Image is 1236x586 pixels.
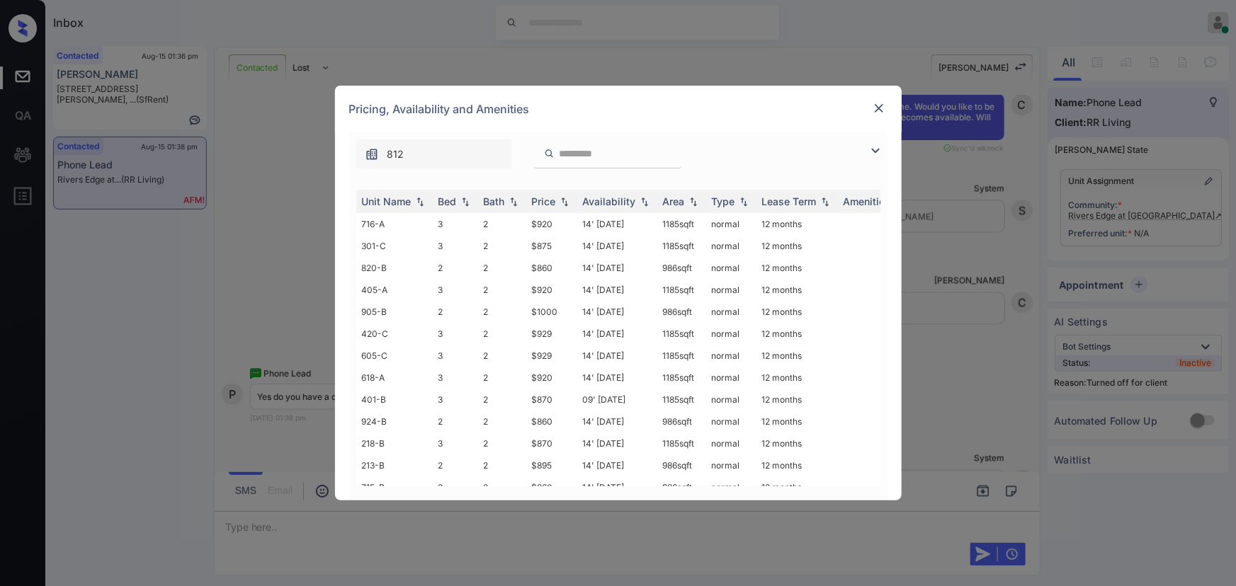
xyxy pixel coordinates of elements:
td: 12 months [756,323,838,345]
td: 1185 sqft [657,345,706,367]
td: 1185 sqft [657,213,706,235]
td: 2 [433,257,478,279]
div: Area [663,195,685,207]
td: 715-B [356,476,433,498]
td: $870 [526,432,577,454]
img: sorting [686,197,701,207]
td: 3 [433,432,478,454]
td: 2 [478,279,526,301]
td: 618-A [356,367,433,389]
td: 14' [DATE] [577,257,657,279]
td: 14' [DATE] [577,235,657,257]
td: 2 [478,410,526,432]
td: 2 [478,432,526,454]
td: 2 [478,323,526,345]
td: 924-B [356,410,433,432]
td: $860 [526,410,577,432]
td: 986 sqft [657,257,706,279]
td: 1185 sqft [657,432,706,454]
td: 1185 sqft [657,389,706,410]
td: 2 [478,454,526,476]
td: $1000 [526,301,577,323]
td: $860 [526,257,577,279]
td: 2 [478,301,526,323]
td: 986 sqft [657,410,706,432]
div: Lease Term [762,195,817,207]
div: Price [532,195,556,207]
td: $929 [526,323,577,345]
td: 12 months [756,410,838,432]
td: $870 [526,389,577,410]
td: 1185 sqft [657,323,706,345]
td: 3 [433,235,478,257]
td: $929 [526,345,577,367]
img: sorting [818,197,832,207]
div: Bath [484,195,505,207]
td: 14' [DATE] [577,301,657,323]
td: 405-A [356,279,433,301]
img: sorting [458,197,472,207]
td: 3 [433,389,478,410]
td: normal [706,432,756,454]
td: 2 [478,367,526,389]
td: 3 [433,345,478,367]
td: normal [706,367,756,389]
td: $920 [526,213,577,235]
img: sorting [557,197,572,207]
td: 12 months [756,389,838,410]
td: normal [706,257,756,279]
td: 3 [433,279,478,301]
td: 2 [478,345,526,367]
td: 14' [DATE] [577,454,657,476]
td: 14' [DATE] [577,432,657,454]
td: 3 [433,323,478,345]
td: normal [706,345,756,367]
td: 12 months [756,476,838,498]
td: 1185 sqft [657,235,706,257]
td: 12 months [756,279,838,301]
td: 716-A [356,213,433,235]
td: 2 [433,476,478,498]
td: normal [706,476,756,498]
img: icon-zuma [867,142,884,159]
td: 2 [478,476,526,498]
img: icon-zuma [365,147,379,161]
td: 2 [478,389,526,410]
td: 14' [DATE] [577,476,657,498]
td: 14' [DATE] [577,213,657,235]
td: 1185 sqft [657,367,706,389]
td: 14' [DATE] [577,345,657,367]
img: sorting [737,197,751,207]
td: 3 [433,213,478,235]
td: 2 [478,235,526,257]
td: 12 months [756,301,838,323]
td: 2 [433,454,478,476]
td: 820-B [356,257,433,279]
td: $860 [526,476,577,498]
td: 2 [433,410,478,432]
td: normal [706,323,756,345]
td: 12 months [756,432,838,454]
td: 986 sqft [657,454,706,476]
img: icon-zuma [544,147,555,160]
td: normal [706,301,756,323]
td: 2 [478,257,526,279]
td: 3 [433,367,478,389]
td: 14' [DATE] [577,367,657,389]
td: 12 months [756,235,838,257]
td: 218-B [356,432,433,454]
div: Type [712,195,735,207]
td: normal [706,389,756,410]
img: sorting [413,197,427,207]
td: normal [706,235,756,257]
td: 09' [DATE] [577,389,657,410]
img: close [872,101,886,115]
td: $875 [526,235,577,257]
td: normal [706,279,756,301]
td: 605-C [356,345,433,367]
td: normal [706,213,756,235]
td: 12 months [756,367,838,389]
div: Unit Name [362,195,412,207]
td: 1185 sqft [657,279,706,301]
td: normal [706,410,756,432]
